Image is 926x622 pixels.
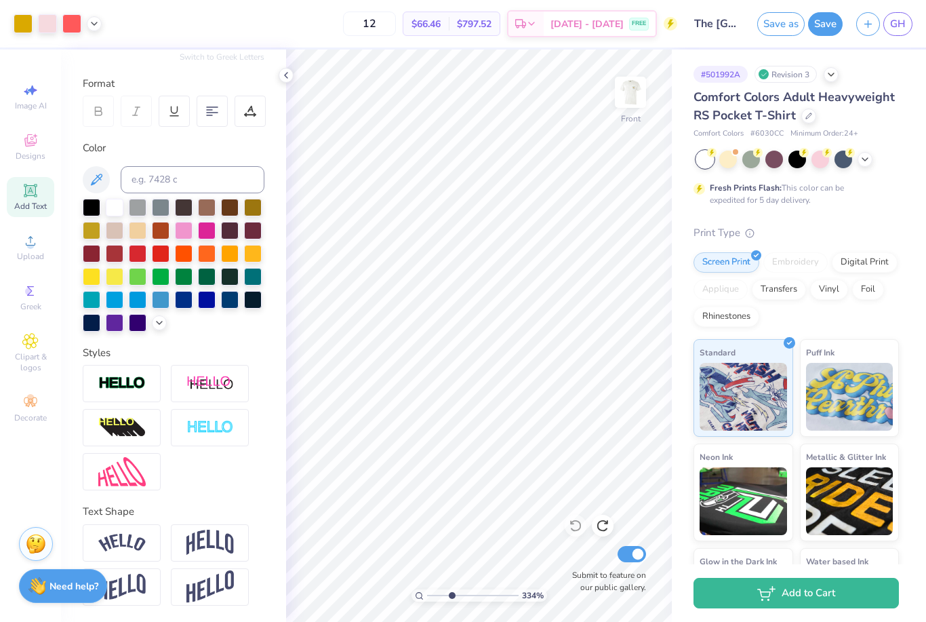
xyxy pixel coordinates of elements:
img: Flag [98,574,146,600]
div: Format [83,76,266,92]
div: Styles [83,345,264,361]
input: – – [343,12,396,36]
div: Foil [852,279,884,300]
span: GH [890,16,906,32]
span: # 6030CC [750,128,784,140]
span: Upload [17,251,44,262]
img: Standard [700,363,787,431]
span: Comfort Colors [693,128,744,140]
span: Water based Ink [806,554,868,568]
div: Front [621,113,641,125]
img: Neon Ink [700,467,787,535]
div: This color can be expedited for 5 day delivery. [710,182,877,206]
div: Digital Print [832,252,898,273]
img: Shadow [186,375,234,392]
div: Rhinestones [693,307,759,327]
span: Add Text [14,201,47,212]
div: Print Type [693,225,899,241]
div: Color [83,140,264,156]
img: Puff Ink [806,363,893,431]
span: Glow in the Dark Ink [700,554,777,568]
span: Image AI [15,100,47,111]
span: Decorate [14,412,47,423]
img: Metallic & Glitter Ink [806,467,893,535]
img: Rise [186,570,234,604]
strong: Fresh Prints Flash: [710,182,782,193]
input: Untitled Design [684,10,750,37]
img: Negative Space [186,420,234,435]
span: $797.52 [457,17,491,31]
label: Submit to feature on our public gallery. [565,569,646,594]
img: Front [617,79,644,106]
button: Add to Cart [693,578,899,608]
span: Comfort Colors Adult Heavyweight RS Pocket T-Shirt [693,89,895,123]
span: FREE [632,19,646,28]
span: Neon Ink [700,450,733,464]
div: # 501992A [693,66,748,83]
span: $66.46 [411,17,441,31]
button: Save as [757,12,805,36]
a: GH [883,12,912,36]
div: Vinyl [810,279,848,300]
span: Standard [700,345,736,359]
span: Minimum Order: 24 + [790,128,858,140]
div: Transfers [752,279,806,300]
span: Greek [20,301,41,312]
div: Revision 3 [754,66,817,83]
input: e.g. 7428 c [121,166,264,193]
div: Screen Print [693,252,759,273]
strong: Need help? [49,580,98,593]
div: Text Shape [83,504,264,520]
img: Arch [186,530,234,556]
span: Metallic & Glitter Ink [806,450,886,464]
span: Puff Ink [806,345,834,359]
button: Save [808,12,843,36]
span: Clipart & logos [7,351,54,373]
span: Designs [16,151,45,161]
span: 334 % [522,589,544,602]
img: Stroke [98,376,146,391]
div: Embroidery [763,252,828,273]
button: Switch to Greek Letters [180,52,264,62]
span: [DATE] - [DATE] [550,17,624,31]
div: Applique [693,279,748,300]
img: Arc [98,534,146,552]
img: Free Distort [98,457,146,486]
img: 3d Illusion [98,417,146,439]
